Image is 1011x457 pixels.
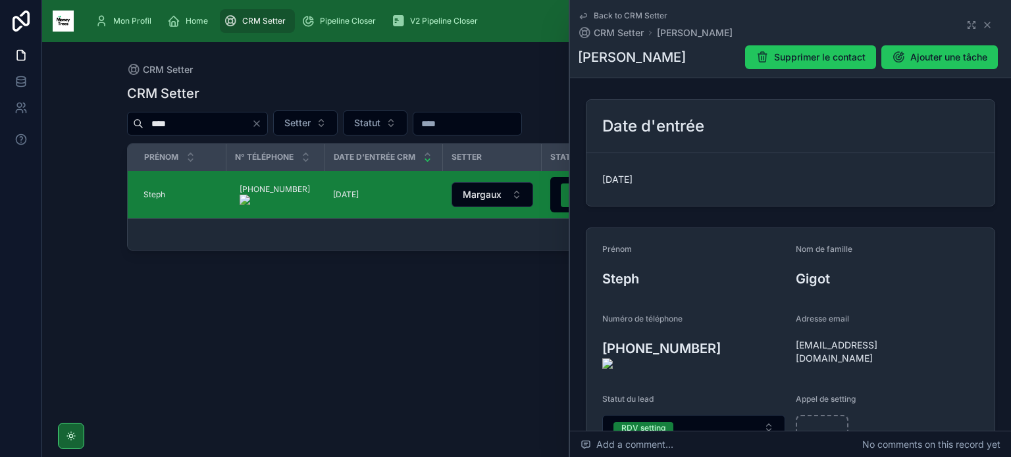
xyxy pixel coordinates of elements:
button: Select Button [550,177,636,212]
a: Steph [143,189,219,200]
button: Select Button [273,110,338,135]
span: Supprimer le contact [774,51,866,64]
span: Ajouter une tâche [910,51,987,64]
a: CRM Setter [127,63,193,76]
onoff-telecom-ce-phone-number-wrapper: [PHONE_NUMBER] [602,341,721,356]
a: Select Button [451,181,534,208]
a: Pipeline Closer [298,9,385,33]
span: Setter [284,116,311,130]
span: CRM Setter [143,63,193,76]
span: V2 Pipeline Closer [410,16,478,26]
h2: Date d'entrée [602,116,704,137]
span: Numéro de téléphone [602,314,683,324]
a: CRM Setter [220,9,295,33]
span: CRM Setter [594,26,644,39]
span: Steph [143,189,165,200]
a: [PERSON_NAME] [657,26,733,39]
button: Select Button [602,415,785,440]
button: Ajouter une tâche [881,45,998,69]
span: Pipeline Closer [320,16,376,26]
div: RDV setting [621,422,665,434]
img: actions-icon.png [602,358,785,369]
a: Back to CRM Setter [578,11,667,21]
a: V2 Pipeline Closer [388,9,487,33]
a: CRM Setter [578,26,644,39]
a: Select Button [550,176,636,213]
span: Add a comment... [581,438,673,451]
span: [DATE] [333,189,359,200]
a: [PHONE_NUMBER] [234,179,317,210]
onoff-telecom-ce-phone-number-wrapper: [PHONE_NUMBER] [240,184,310,194]
h1: [PERSON_NAME] [578,48,686,66]
button: Clear [251,118,267,129]
span: Statut [354,116,380,130]
a: Mon Profil [91,9,161,33]
span: Statut du lead [602,394,654,404]
a: Home [163,9,217,33]
span: Margaux [463,188,502,201]
span: Prénom [144,152,178,162]
img: App logo [53,11,74,32]
span: Back to CRM Setter [594,11,667,21]
button: Select Button [343,110,407,135]
span: Prénom [602,244,632,254]
span: Setter [452,152,482,162]
span: N° Téléphone [235,152,294,162]
h3: Steph [602,269,785,289]
img: actions-icon.png [240,195,310,205]
div: scrollable content [84,7,958,36]
span: Mon Profil [113,16,151,26]
span: Statut du lead [550,152,619,162]
span: [DATE] [602,173,979,186]
span: CRM Setter [242,16,286,26]
button: Select Button [452,182,533,207]
h1: CRM Setter [127,84,199,103]
a: [DATE] [333,189,435,200]
span: Home [186,16,208,26]
span: Date d'entrée CRM [334,152,415,162]
button: Supprimer le contact [745,45,876,69]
